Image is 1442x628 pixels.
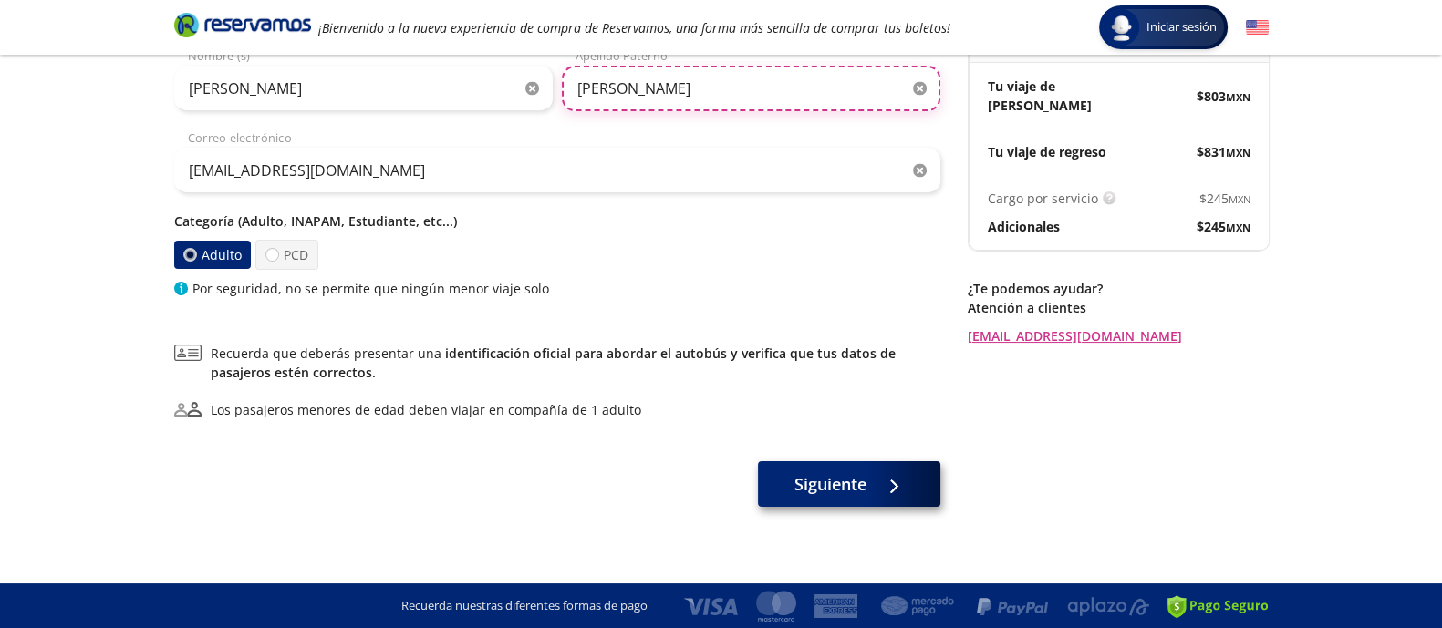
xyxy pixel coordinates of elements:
button: Siguiente [758,461,940,507]
button: English [1246,16,1269,39]
span: $ 803 [1197,87,1250,106]
input: Apellido Paterno [562,66,940,111]
p: Categoría (Adulto, INAPAM, Estudiante, etc...) [174,211,940,231]
span: Iniciar sesión [1139,18,1224,36]
small: MXN [1226,90,1250,104]
span: Recuerda que deberás presentar una [211,344,940,382]
input: Nombre (s) [174,66,553,111]
i: Brand Logo [174,11,311,38]
p: Adicionales [988,217,1060,236]
p: Cargo por servicio [988,189,1098,208]
div: Los pasajeros menores de edad deben viajar en compañía de 1 adulto [211,400,641,419]
span: $ 245 [1197,217,1250,236]
small: MXN [1226,146,1250,160]
p: Tu viaje de [PERSON_NAME] [988,77,1119,115]
p: Atención a clientes [968,298,1269,317]
p: ¿Te podemos ayudar? [968,279,1269,298]
p: Por seguridad, no se permite que ningún menor viaje solo [192,279,549,298]
em: ¡Bienvenido a la nueva experiencia de compra de Reservamos, una forma más sencilla de comprar tus... [318,19,950,36]
p: Recuerda nuestras diferentes formas de pago [401,597,648,615]
input: Correo electrónico [174,148,940,193]
small: MXN [1226,221,1250,234]
span: $ 245 [1199,189,1250,208]
p: Tu viaje de regreso [988,142,1106,161]
label: Adulto [173,241,251,269]
span: $ 831 [1197,142,1250,161]
label: PCD [255,240,318,270]
span: Siguiente [794,472,866,497]
small: MXN [1229,192,1250,206]
a: Brand Logo [174,11,311,44]
a: [EMAIL_ADDRESS][DOMAIN_NAME] [968,326,1269,345]
a: identificación oficial para abordar el autobús y verifica que tus datos de pasajeros estén correc... [211,345,896,381]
